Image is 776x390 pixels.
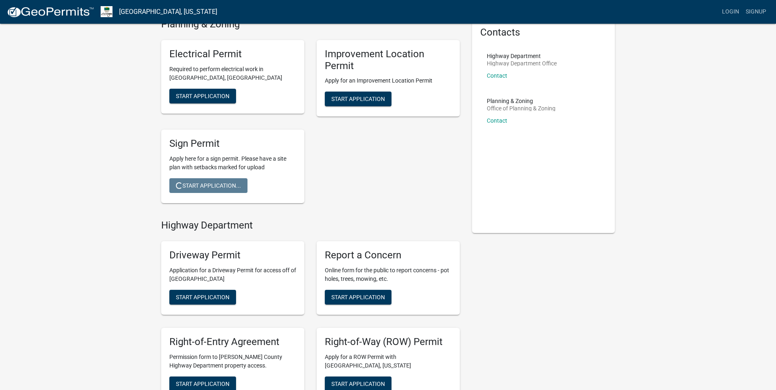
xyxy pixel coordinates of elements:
[325,48,452,72] h5: Improvement Location Permit
[487,72,507,79] a: Contact
[487,61,557,66] p: Highway Department Office
[331,294,385,300] span: Start Application
[719,4,742,20] a: Login
[169,266,296,283] p: Application for a Driveway Permit for access off of [GEOGRAPHIC_DATA]
[169,155,296,172] p: Apply here for a sign permit. Please have a site plan with setbacks marked for upload
[176,182,241,189] span: Start Application...
[331,96,385,102] span: Start Application
[176,380,229,387] span: Start Application
[169,48,296,60] h5: Electrical Permit
[487,53,557,59] p: Highway Department
[169,178,247,193] button: Start Application...
[101,6,112,17] img: Morgan County, Indiana
[487,105,556,111] p: Office of Planning & Zoning
[325,92,391,106] button: Start Application
[480,27,607,38] h5: Contacts
[325,249,452,261] h5: Report a Concern
[169,138,296,150] h5: Sign Permit
[742,4,769,20] a: Signup
[325,353,452,370] p: Apply for a ROW Permit with [GEOGRAPHIC_DATA], [US_STATE]
[487,98,556,104] p: Planning & Zoning
[161,18,460,30] h4: Planning & Zoning
[169,65,296,82] p: Required to perform electrical work in [GEOGRAPHIC_DATA], [GEOGRAPHIC_DATA]
[487,117,507,124] a: Contact
[169,290,236,305] button: Start Application
[169,336,296,348] h5: Right-of-Entry Agreement
[325,76,452,85] p: Apply for an Improvement Location Permit
[325,266,452,283] p: Online form for the public to report concerns - pot holes, trees, mowing, etc.
[176,92,229,99] span: Start Application
[331,380,385,387] span: Start Application
[169,249,296,261] h5: Driveway Permit
[176,294,229,300] span: Start Application
[119,5,217,19] a: [GEOGRAPHIC_DATA], [US_STATE]
[325,336,452,348] h5: Right-of-Way (ROW) Permit
[169,89,236,103] button: Start Application
[169,353,296,370] p: Permission form to [PERSON_NAME] County Highway Department property access.
[161,220,460,231] h4: Highway Department
[325,290,391,305] button: Start Application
